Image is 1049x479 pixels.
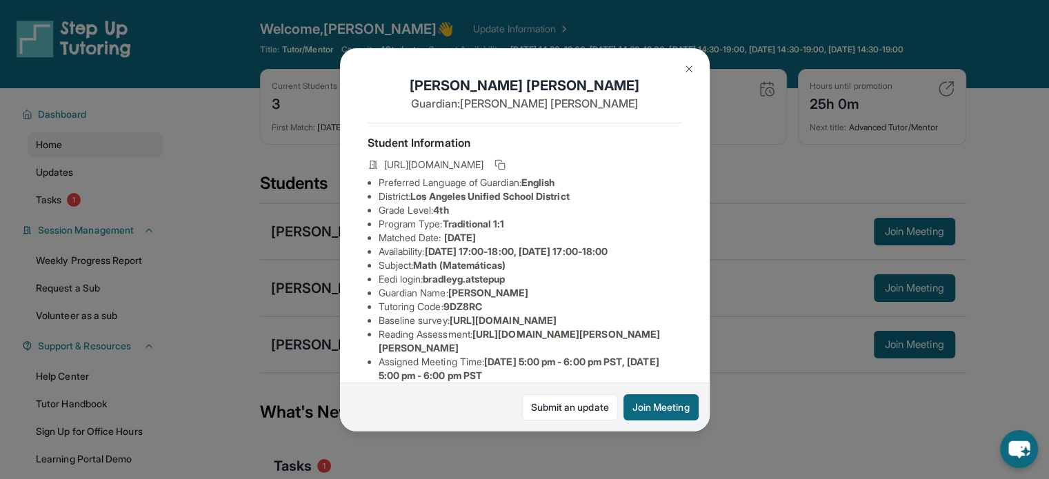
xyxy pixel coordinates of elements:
[368,134,682,151] h4: Student Information
[379,300,682,314] li: Tutoring Code :
[442,218,504,230] span: Traditional 1:1
[521,176,555,188] span: English
[379,231,682,245] li: Matched Date:
[379,272,682,286] li: Eedi login :
[522,394,618,420] a: Submit an update
[379,176,682,190] li: Preferred Language of Guardian:
[423,273,505,285] span: bradleyg.atstepup
[379,258,682,272] li: Subject :
[379,217,682,231] li: Program Type:
[379,327,682,355] li: Reading Assessment :
[379,203,682,217] li: Grade Level:
[379,286,682,300] li: Guardian Name :
[444,232,476,243] span: [DATE]
[448,287,529,298] span: [PERSON_NAME]
[413,259,506,271] span: Math (Matemáticas)
[450,314,557,326] span: [URL][DOMAIN_NAME]
[424,245,608,257] span: [DATE] 17:00-18:00, [DATE] 17:00-18:00
[379,314,682,327] li: Baseline survey :
[1000,430,1038,468] button: chat-button
[368,95,682,112] p: Guardian: [PERSON_NAME] [PERSON_NAME]
[443,300,482,312] span: 9DZ8RC
[379,190,682,203] li: District:
[368,76,682,95] h1: [PERSON_NAME] [PERSON_NAME]
[379,355,682,383] li: Assigned Meeting Time :
[623,394,699,420] button: Join Meeting
[410,190,569,202] span: Los Angeles Unified School District
[379,245,682,258] li: Availability:
[379,356,659,381] span: [DATE] 5:00 pm - 6:00 pm PST, [DATE] 5:00 pm - 6:00 pm PST
[379,328,661,354] span: [URL][DOMAIN_NAME][PERSON_NAME][PERSON_NAME]
[492,156,508,173] button: Copy link
[433,204,448,216] span: 4th
[683,63,695,74] img: Close Icon
[384,158,483,172] span: [URL][DOMAIN_NAME]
